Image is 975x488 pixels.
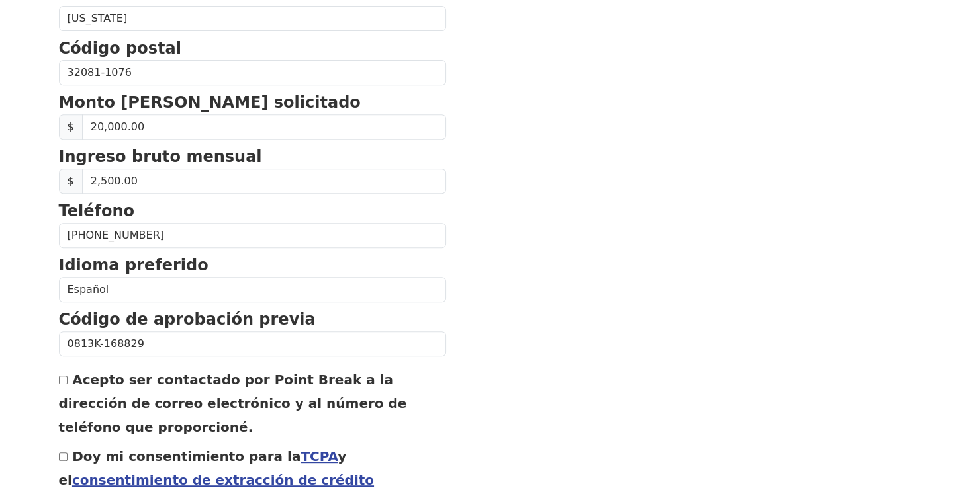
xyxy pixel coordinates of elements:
input: Phone [59,223,446,248]
input: Código de aprobación previa [59,331,446,356]
span: $ [59,114,83,140]
strong: Código de aprobación previa [59,310,316,329]
a: consentimiento de extracción de crédito [72,472,374,488]
strong: Código postal [59,39,181,58]
strong: Idioma preferido [59,256,209,274]
input: Ingreso bruto mensual [82,169,446,194]
p: Ingreso bruto mensual [59,145,446,169]
strong: Teléfono [59,202,134,220]
label: Doy mi consentimiento para la y el [59,448,374,488]
input: Código postal [59,60,446,85]
span: $ [59,169,83,194]
label: Acepto ser contactado por Point Break a la dirección de correo electrónico y al número de teléfon... [59,372,407,435]
strong: Monto [PERSON_NAME] solicitado [59,93,361,112]
input: Monto del préstamo solicitado [82,114,446,140]
a: TCPA [301,448,338,464]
